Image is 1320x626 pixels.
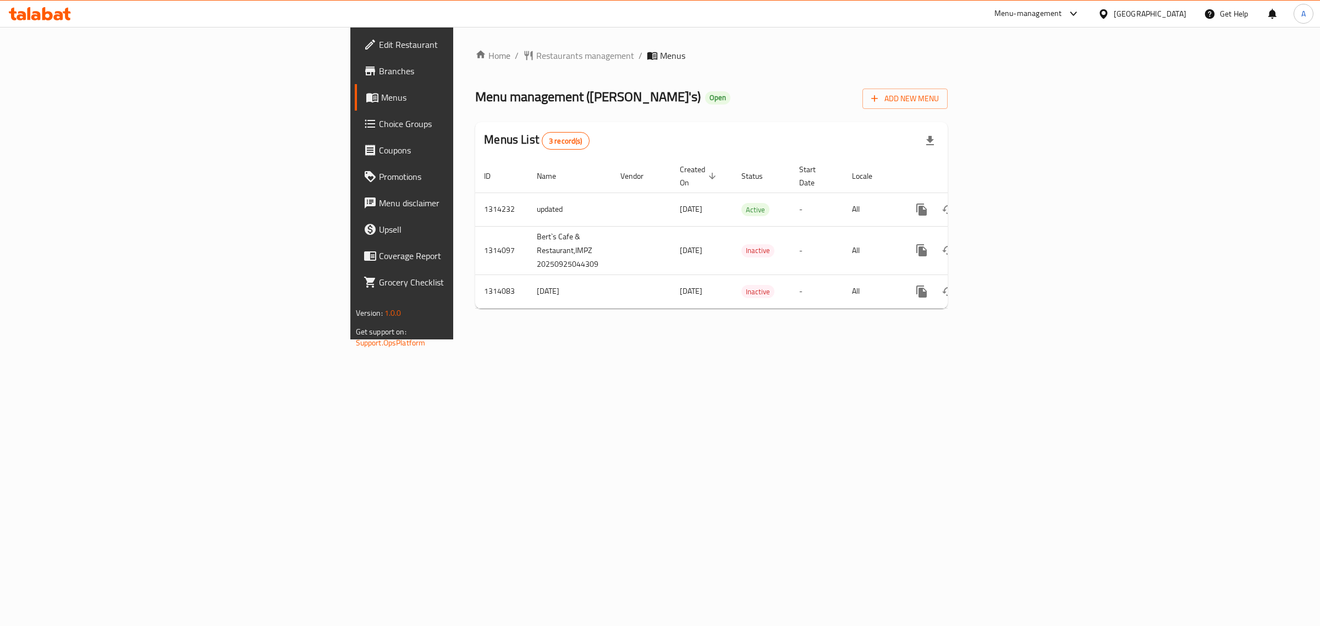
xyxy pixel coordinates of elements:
[741,204,769,216] span: Active
[1114,8,1186,20] div: [GEOGRAPHIC_DATA]
[379,64,562,78] span: Branches
[484,169,505,183] span: ID
[917,128,943,154] div: Export file
[355,31,571,58] a: Edit Restaurant
[381,91,562,104] span: Menus
[523,49,634,62] a: Restaurants management
[355,58,571,84] a: Branches
[379,170,562,183] span: Promotions
[799,163,830,189] span: Start Date
[475,160,1023,309] table: enhanced table
[852,169,887,183] span: Locale
[935,278,961,305] button: Change Status
[900,160,1023,193] th: Actions
[384,306,402,320] span: 1.0.0
[660,49,685,62] span: Menus
[537,169,570,183] span: Name
[1301,8,1306,20] span: A
[379,196,562,210] span: Menu disclaimer
[741,244,774,257] span: Inactive
[639,49,642,62] li: /
[379,144,562,157] span: Coupons
[741,285,774,298] span: Inactive
[355,243,571,269] a: Coverage Report
[355,269,571,295] a: Grocery Checklist
[355,111,571,137] a: Choice Groups
[741,169,777,183] span: Status
[484,131,589,150] h2: Menus List
[909,278,935,305] button: more
[935,237,961,263] button: Change Status
[935,196,961,223] button: Change Status
[871,92,939,106] span: Add New Menu
[994,7,1062,20] div: Menu-management
[620,169,658,183] span: Vendor
[379,249,562,262] span: Coverage Report
[379,223,562,236] span: Upsell
[862,89,948,109] button: Add New Menu
[843,193,900,226] td: All
[790,193,843,226] td: -
[843,226,900,274] td: All
[843,274,900,308] td: All
[680,202,702,216] span: [DATE]
[355,216,571,243] a: Upsell
[355,137,571,163] a: Coupons
[356,325,406,339] span: Get support on:
[909,237,935,263] button: more
[379,117,562,130] span: Choice Groups
[705,91,730,105] div: Open
[356,336,426,350] a: Support.OpsPlatform
[536,49,634,62] span: Restaurants management
[379,38,562,51] span: Edit Restaurant
[356,306,383,320] span: Version:
[355,190,571,216] a: Menu disclaimer
[379,276,562,289] span: Grocery Checklist
[705,93,730,102] span: Open
[475,84,701,109] span: Menu management ( [PERSON_NAME]'s )
[790,226,843,274] td: -
[355,163,571,190] a: Promotions
[680,243,702,257] span: [DATE]
[355,84,571,111] a: Menus
[790,274,843,308] td: -
[909,196,935,223] button: more
[680,163,719,189] span: Created On
[680,284,702,298] span: [DATE]
[542,132,590,150] div: Total records count
[475,49,948,62] nav: breadcrumb
[542,136,589,146] span: 3 record(s)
